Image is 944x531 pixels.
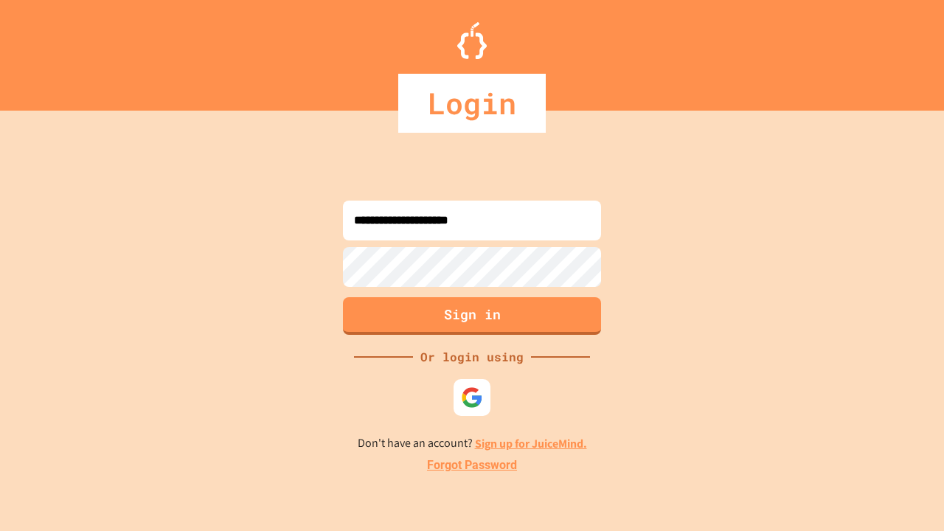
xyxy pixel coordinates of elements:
div: Login [398,74,546,133]
img: Logo.svg [457,22,487,59]
p: Don't have an account? [358,434,587,453]
img: google-icon.svg [461,386,483,409]
a: Forgot Password [427,457,517,474]
a: Sign up for JuiceMind. [475,436,587,451]
div: Or login using [413,348,531,366]
button: Sign in [343,297,601,335]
